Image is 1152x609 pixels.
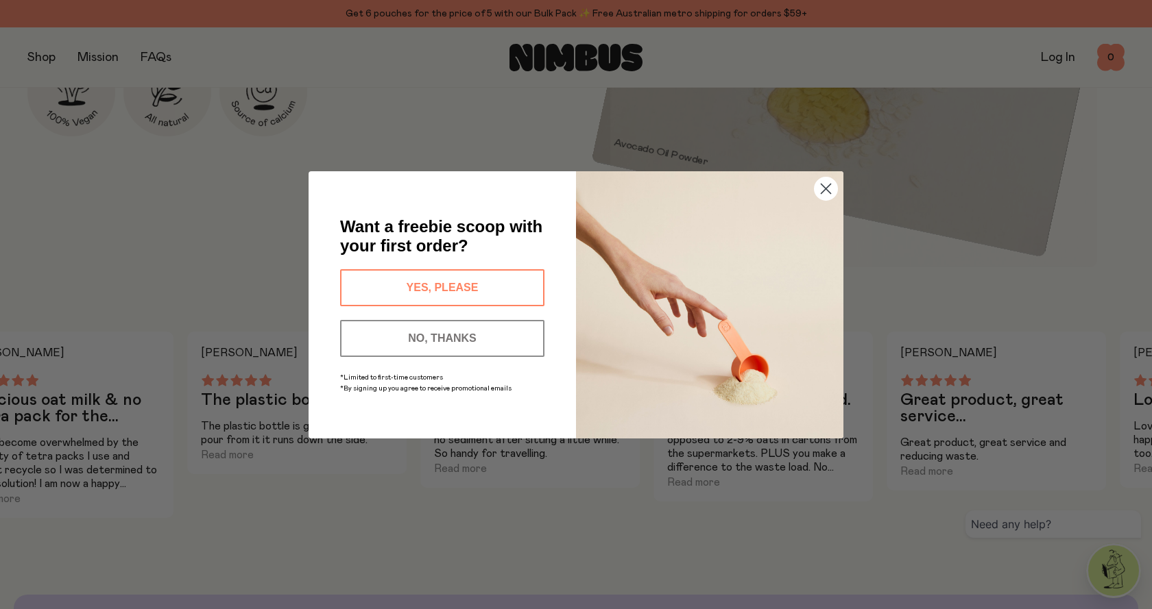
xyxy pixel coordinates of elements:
span: *Limited to first-time customers [340,374,443,381]
span: *By signing up you agree to receive promotional emails [340,385,512,392]
button: Close dialog [814,177,838,201]
button: YES, PLEASE [340,269,544,306]
img: c0d45117-8e62-4a02-9742-374a5db49d45.jpeg [576,171,843,438]
button: NO, THANKS [340,320,544,357]
span: Want a freebie scoop with your first order? [340,217,542,255]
